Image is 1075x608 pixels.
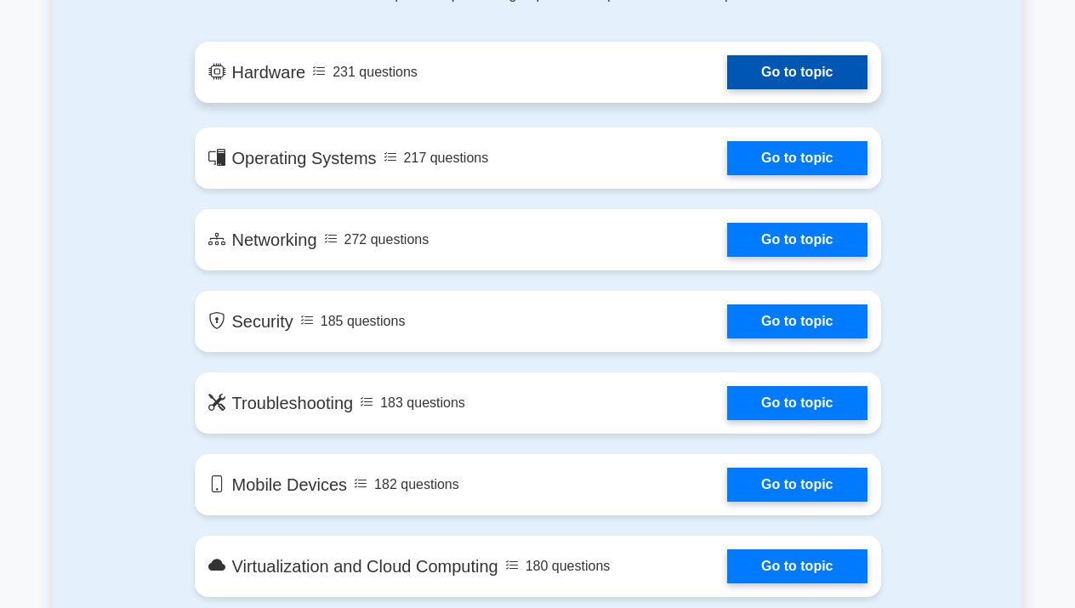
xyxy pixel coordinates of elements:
a: Go to topic [727,55,867,89]
a: Go to topic [727,304,867,338]
a: Go to topic [727,549,867,583]
a: Go to topic [727,141,867,175]
a: Go to topic [727,223,867,257]
a: Go to topic [727,468,867,502]
a: Go to topic [727,386,867,420]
